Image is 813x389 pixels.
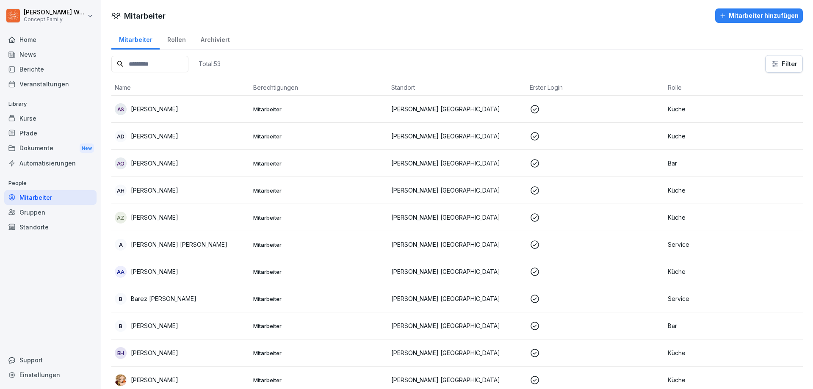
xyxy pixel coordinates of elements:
p: Mitarbeiter [253,241,385,248]
p: Küche [668,348,799,357]
p: [PERSON_NAME] [131,348,178,357]
a: DokumenteNew [4,141,97,156]
a: Standorte [4,220,97,235]
p: [PERSON_NAME] [131,159,178,168]
p: Mitarbeiter [253,160,385,167]
p: [PERSON_NAME] [GEOGRAPHIC_DATA] [391,321,523,330]
p: [PERSON_NAME] [GEOGRAPHIC_DATA] [391,294,523,303]
a: Mitarbeiter [4,190,97,205]
p: [PERSON_NAME] [131,132,178,141]
p: [PERSON_NAME] [131,267,178,276]
button: Mitarbeiter hinzufügen [715,8,803,23]
p: [PERSON_NAME] [131,105,178,113]
p: Küche [668,213,799,222]
p: [PERSON_NAME] [GEOGRAPHIC_DATA] [391,267,523,276]
div: B [115,293,127,305]
p: [PERSON_NAME] Weichsel [24,9,86,16]
a: Rollen [160,28,193,50]
p: Mitarbeiter [253,214,385,221]
a: Home [4,32,97,47]
div: Filter [771,60,797,68]
p: Mitarbeiter [253,105,385,113]
p: Library [4,97,97,111]
img: gl91fgz8pjwqs931pqurrzcv.png [115,374,127,386]
p: [PERSON_NAME] [131,186,178,195]
p: Mitarbeiter [253,187,385,194]
p: [PERSON_NAME] [131,321,178,330]
p: Mitarbeiter [253,376,385,384]
p: Total: 53 [199,60,221,68]
a: News [4,47,97,62]
p: [PERSON_NAME] [GEOGRAPHIC_DATA] [391,213,523,222]
a: Kurse [4,111,97,126]
a: Automatisierungen [4,156,97,171]
p: Küche [668,267,799,276]
p: Mitarbeiter [253,295,385,303]
h1: Mitarbeiter [124,10,166,22]
th: Berechtigungen [250,80,388,96]
div: Dokumente [4,141,97,156]
p: Küche [668,105,799,113]
div: AD [115,130,127,142]
a: Archiviert [193,28,237,50]
div: B [115,320,127,332]
p: [PERSON_NAME] [131,375,178,384]
p: Mitarbeiter [253,132,385,140]
p: People [4,177,97,190]
div: BH [115,347,127,359]
div: AS [115,103,127,115]
div: AH [115,185,127,196]
div: New [80,143,94,153]
div: AO [115,157,127,169]
p: [PERSON_NAME] [GEOGRAPHIC_DATA] [391,105,523,113]
p: [PERSON_NAME] [GEOGRAPHIC_DATA] [391,375,523,384]
p: Bar [668,159,799,168]
p: [PERSON_NAME] [GEOGRAPHIC_DATA] [391,132,523,141]
div: AZ [115,212,127,223]
p: Concept Family [24,17,86,22]
div: AA [115,266,127,278]
p: [PERSON_NAME] [GEOGRAPHIC_DATA] [391,159,523,168]
div: A [115,239,127,251]
p: [PERSON_NAME] [GEOGRAPHIC_DATA] [391,240,523,249]
button: Filter [766,55,802,72]
a: Veranstaltungen [4,77,97,91]
p: Barez [PERSON_NAME] [131,294,196,303]
a: Gruppen [4,205,97,220]
a: Einstellungen [4,367,97,382]
a: Berichte [4,62,97,77]
p: Service [668,240,799,249]
a: Pfade [4,126,97,141]
p: [PERSON_NAME] [GEOGRAPHIC_DATA] [391,186,523,195]
p: [PERSON_NAME] [131,213,178,222]
p: Küche [668,375,799,384]
p: Mitarbeiter [253,322,385,330]
p: Küche [668,132,799,141]
p: Mitarbeiter [253,268,385,276]
p: [PERSON_NAME] [GEOGRAPHIC_DATA] [391,348,523,357]
th: Erster Login [526,80,665,96]
p: [PERSON_NAME] [PERSON_NAME] [131,240,227,249]
a: Mitarbeiter [111,28,160,50]
p: Mitarbeiter [253,349,385,357]
p: Küche [668,186,799,195]
div: Mitarbeiter hinzufügen [719,11,799,20]
th: Standort [388,80,526,96]
th: Rolle [664,80,803,96]
div: Support [4,353,97,367]
p: Service [668,294,799,303]
p: Bar [668,321,799,330]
